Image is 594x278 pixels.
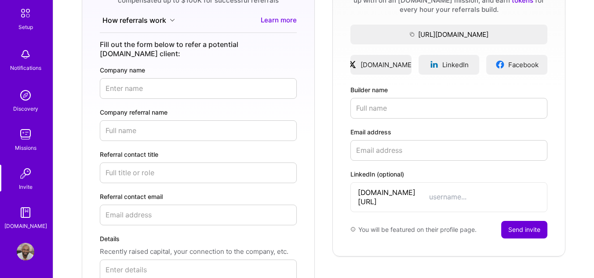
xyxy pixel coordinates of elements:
label: Details [100,234,297,243]
a: LinkedIn [419,55,480,75]
label: Email address [350,127,547,137]
input: Email address [350,140,547,161]
span: [DOMAIN_NAME] [361,60,414,69]
span: [URL][DOMAIN_NAME] [350,30,547,39]
span: Facebook [508,60,539,69]
div: Invite [19,182,33,191]
input: Enter name [100,78,297,99]
span: [DOMAIN_NAME][URL] [358,188,429,206]
input: Email address [100,205,297,225]
label: LinkedIn (optional) [350,170,547,179]
button: [URL][DOMAIN_NAME] [350,25,547,44]
span: LinkedIn [442,60,469,69]
div: Setup [18,22,33,32]
label: Builder name [350,85,547,94]
button: Send invite [501,221,547,238]
label: Company name [100,65,297,75]
img: teamwork [17,126,34,143]
label: Referral contact title [100,150,297,159]
div: Fill out the form below to refer a potential [DOMAIN_NAME] client: [100,40,297,58]
input: Full name [100,120,297,141]
img: setup [16,4,35,22]
div: You will be featured on their profile page. [350,221,477,238]
a: Learn more [261,15,297,25]
div: Missions [15,143,36,152]
input: Full title or role [100,162,297,183]
a: User Avatar [15,243,36,260]
img: xLogo [348,60,357,69]
img: discovery [17,87,34,104]
img: User Avatar [17,243,34,260]
div: Notifications [10,63,41,72]
img: bell [17,46,34,63]
img: linkedinLogo [430,60,439,69]
label: Referral contact email [100,192,297,201]
a: [DOMAIN_NAME] [350,55,412,75]
img: facebookLogo [496,60,505,69]
button: How referrals work [100,15,178,25]
div: [DOMAIN_NAME] [4,221,47,231]
input: Full name [350,98,547,119]
img: Invite [17,165,34,182]
a: Facebook [486,55,547,75]
label: Company referral name [100,108,297,117]
div: Discovery [13,104,38,113]
input: username... [429,192,540,202]
p: Recently raised capital, your connection to the company, etc. [100,247,297,256]
img: guide book [17,204,34,221]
